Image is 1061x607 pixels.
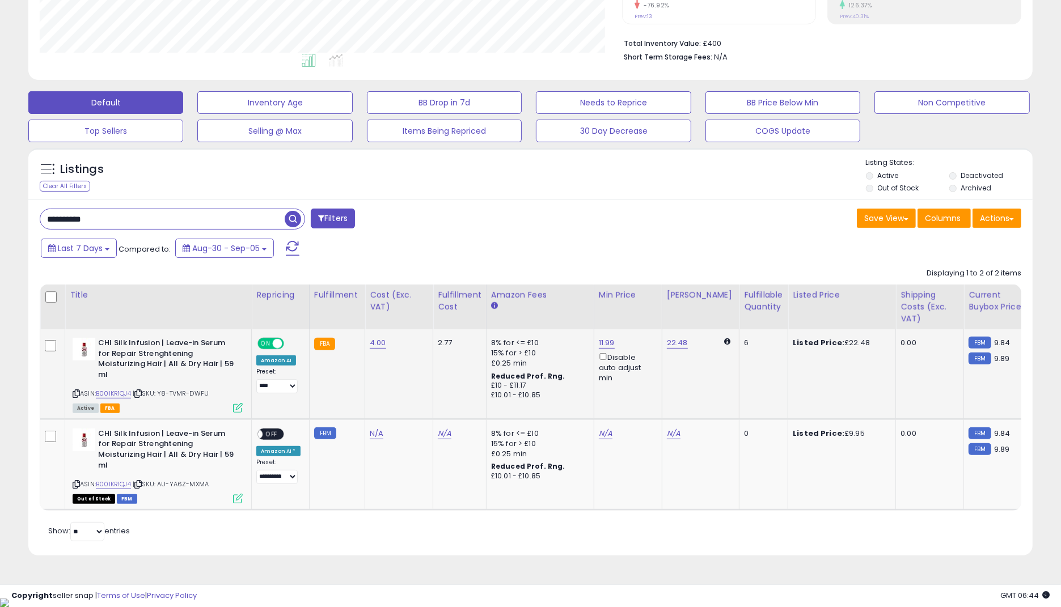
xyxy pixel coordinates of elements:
a: B00IKR1QJ4 [96,389,131,398]
div: 2.77 [438,338,477,348]
small: FBA [314,338,335,350]
div: 0.00 [901,338,955,348]
small: Prev: 40.31% [840,13,869,20]
button: BB Price Below Min [705,91,860,114]
a: Privacy Policy [147,590,197,601]
div: Shipping Costs (Exc. VAT) [901,289,959,325]
small: FBM [969,427,991,439]
span: Columns [925,213,961,224]
small: FBM [969,353,991,364]
span: All listings currently available for purchase on Amazon [73,404,99,413]
div: 0 [744,428,779,439]
span: OFF [282,339,301,349]
div: £0.25 min [491,358,585,368]
small: FBM [969,443,991,455]
span: | SKU: Y8-TVMR-DWFU [133,389,209,398]
span: Compared to: [119,244,171,254]
button: Save View [857,209,916,228]
span: Show: entries [48,525,130,536]
button: Columns [918,209,971,228]
div: £0.25 min [491,449,585,459]
a: N/A [667,428,680,439]
button: Selling @ Max [197,120,352,142]
a: Terms of Use [97,590,145,601]
div: Current Buybox Price [969,289,1027,313]
b: Reduced Prof. Rng. [491,371,565,381]
div: Preset: [256,368,301,393]
div: Disable auto adjust min [599,351,653,383]
div: Fulfillment [314,289,360,301]
small: Amazon Fees. [491,301,498,311]
a: 4.00 [370,337,386,349]
small: 126.37% [845,1,872,10]
div: Amazon Fees [491,289,589,301]
span: 9.89 [994,444,1010,455]
div: 0.00 [901,428,955,439]
span: Last 7 Days [58,243,103,254]
div: £10.01 - £10.85 [491,472,585,481]
button: Aug-30 - Sep-05 [175,239,274,258]
strong: Copyright [11,590,53,601]
div: Title [70,289,247,301]
div: Clear All Filters [40,181,90,192]
div: ASIN: [73,428,243,502]
button: Top Sellers [28,120,183,142]
button: Items Being Repriced [367,120,522,142]
h5: Listings [60,162,104,177]
span: 9.89 [994,353,1010,364]
a: N/A [438,428,451,439]
div: 15% for > £10 [491,439,585,449]
b: Total Inventory Value: [624,39,701,48]
div: ASIN: [73,338,243,411]
div: Repricing [256,289,305,301]
label: Deactivated [961,171,1003,180]
div: £10 - £11.17 [491,381,585,390]
span: All listings that are currently out of stock and unavailable for purchase on Amazon [73,494,115,504]
div: Amazon AI * [256,446,301,456]
a: N/A [599,428,612,439]
a: 22.48 [667,337,688,349]
button: Filters [311,209,355,228]
div: Amazon AI [256,355,296,366]
div: seller snap | | [11,591,197,601]
div: 8% for <= £10 [491,428,585,439]
span: | SKU: AU-YA6Z-MXMA [133,479,209,489]
div: 6 [744,338,779,348]
div: Displaying 1 to 2 of 2 items [927,268,1021,279]
span: 9.84 [994,337,1011,348]
div: £9.95 [793,428,887,439]
button: Needs to Reprice [536,91,691,114]
button: Inventory Age [197,91,352,114]
div: Cost (Exc. VAT) [370,289,428,313]
label: Active [877,171,898,180]
button: 30 Day Decrease [536,120,691,142]
b: CHI Silk Infusion | Leave-in Serum for Repair Strenghtening Moisturizing Hair | All & Dry Hair | ... [98,338,236,383]
label: Out of Stock [877,183,919,193]
b: Listed Price: [793,428,844,439]
div: Fulfillable Quantity [744,289,783,313]
div: Preset: [256,459,301,484]
b: Listed Price: [793,337,844,348]
b: Short Term Storage Fees: [624,52,712,62]
span: 9.84 [994,428,1011,439]
div: Min Price [599,289,657,301]
div: Listed Price [793,289,891,301]
span: ON [259,339,273,349]
a: B00IKR1QJ4 [96,479,131,489]
span: 2025-09-13 06:44 GMT [1000,590,1050,601]
button: Default [28,91,183,114]
a: 11.99 [599,337,615,349]
div: £10.01 - £10.85 [491,390,585,400]
button: COGS Update [705,120,860,142]
button: Non Competitive [874,91,1029,114]
span: N/A [714,52,728,62]
small: Prev: 13 [635,13,652,20]
b: CHI Silk Infusion | Leave-in Serum for Repair Strenghtening Moisturizing Hair | All & Dry Hair | ... [98,428,236,473]
img: 218zOKTr-yL._SL40_.jpg [73,428,95,451]
div: 15% for > £10 [491,348,585,358]
button: BB Drop in 7d [367,91,522,114]
span: FBM [117,494,137,504]
div: £22.48 [793,338,887,348]
small: FBM [314,427,336,439]
a: N/A [370,428,383,439]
